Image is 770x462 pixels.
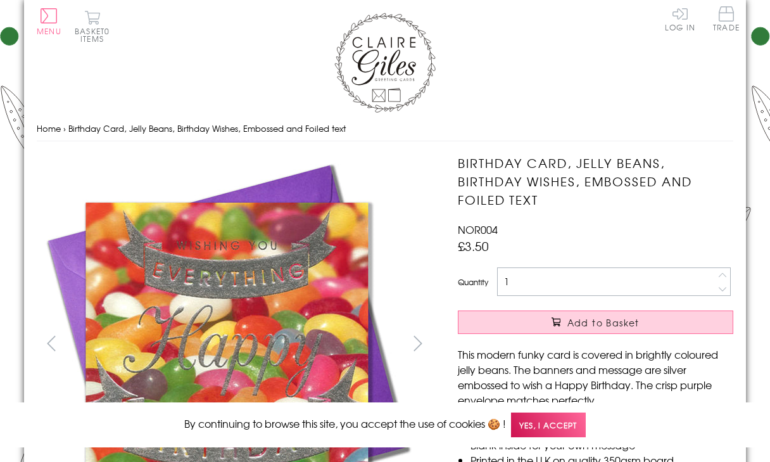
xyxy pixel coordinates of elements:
[458,237,489,255] span: £3.50
[713,6,740,34] a: Trade
[458,222,498,237] span: NOR004
[68,122,346,134] span: Birthday Card, Jelly Beans, Birthday Wishes, Embossed and Foiled text
[334,13,436,113] img: Claire Giles Greetings Cards
[80,25,110,44] span: 0 items
[75,10,110,42] button: Basket0 items
[37,122,61,134] a: Home
[567,316,640,329] span: Add to Basket
[63,122,66,134] span: ›
[458,347,733,407] p: This modern funky card is covered in brightly coloured jelly beans. The banners and message are s...
[458,154,733,209] h1: Birthday Card, Jelly Beans, Birthday Wishes, Embossed and Foiled text
[37,116,733,142] nav: breadcrumbs
[511,413,586,437] span: Yes, I accept
[458,311,733,334] button: Add to Basket
[37,25,61,37] span: Menu
[37,8,61,35] button: Menu
[458,276,488,288] label: Quantity
[713,6,740,31] span: Trade
[665,6,695,31] a: Log In
[37,329,65,357] button: prev
[404,329,432,357] button: next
